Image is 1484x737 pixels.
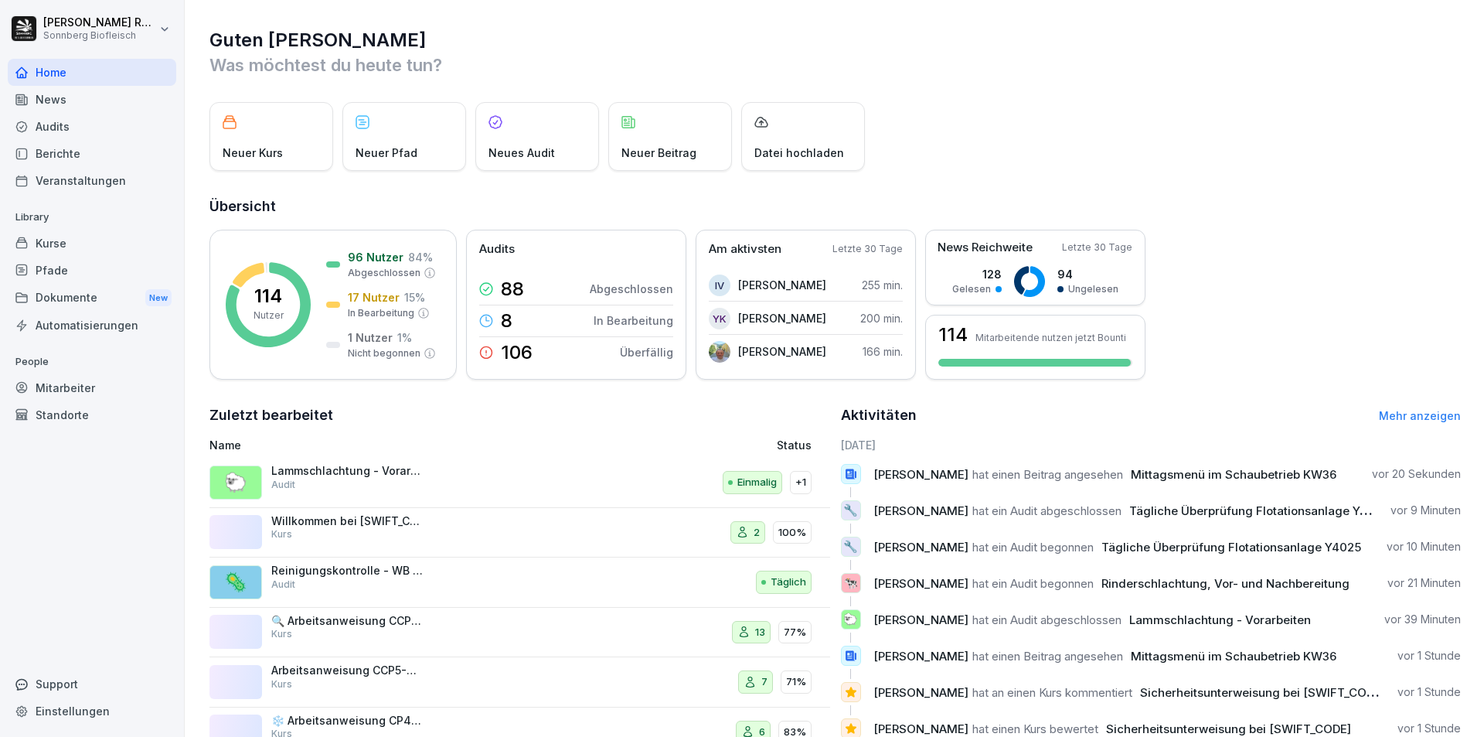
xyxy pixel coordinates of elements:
p: 1 Nutzer [348,329,393,346]
span: Mittagsmenü im Schaubetrieb KW36 [1131,649,1336,664]
p: Letzte 30 Tage [1062,241,1132,254]
p: 106 [501,343,533,362]
p: Library [8,205,176,230]
p: 128 [952,266,1002,282]
a: Audits [8,113,176,140]
p: vor 39 Minuten [1384,612,1461,627]
p: 71% [786,674,806,690]
p: vor 21 Minuten [1387,575,1461,591]
p: [PERSON_NAME] Rafetseder [43,16,156,29]
p: 13 [755,625,765,640]
img: il98eorql7o7ex2964xnzhyp.png [709,341,730,363]
span: Mittagsmenü im Schaubetrieb KW36 [1131,467,1336,482]
p: Mitarbeitende nutzen jetzt Bounti [975,332,1126,343]
p: vor 20 Sekunden [1372,466,1461,482]
p: Datei hochladen [754,145,844,161]
p: Sonnberg Biofleisch [43,30,156,41]
p: ❄️ Arbeitsanweisung CP4-Kühlen/Tiefkühlen [271,714,426,728]
span: [PERSON_NAME] [873,467,968,482]
p: 100% [778,525,806,541]
span: Rinderschlachtung, Vor- und Nachbereitung [1101,576,1350,591]
p: 8 [501,312,512,330]
p: Audit [271,478,295,492]
p: In Bearbeitung [348,306,414,320]
span: Sicherheitsunterweisung bei [SWIFT_CODE] [1106,722,1351,736]
p: Was möchtest du heute tun? [209,53,1461,77]
span: Tägliche Überprüfung Flotationsanlage Y4025 [1129,503,1389,518]
span: hat einen Kurs bewertet [972,722,1098,736]
p: Überfällig [620,344,673,360]
a: Arbeitsanweisung CCP5-Metalldetektion FaschiertesKurs771% [209,657,830,708]
p: 7 [761,674,768,690]
p: vor 10 Minuten [1387,539,1461,554]
a: Pfade [8,257,176,284]
p: Status [777,437,812,453]
span: hat ein Audit abgeschlossen [972,503,1122,518]
span: [PERSON_NAME] [873,612,968,627]
p: Kurs [271,627,292,641]
p: Kurs [271,527,292,541]
p: 166 min. [863,343,903,360]
span: [PERSON_NAME] [873,722,968,736]
p: Audit [271,578,295,592]
p: Nutzer [254,309,284,322]
p: People [8,350,176,374]
p: 94 [1057,266,1118,282]
span: hat ein Audit begonnen [972,540,1094,554]
div: Support [8,670,176,698]
a: Automatisierungen [8,312,176,339]
p: Am aktivsten [709,241,781,258]
p: vor 1 Stunde [1397,648,1461,664]
a: Home [8,59,176,86]
a: Einstellungen [8,698,176,725]
p: Abgeschlossen [348,266,420,280]
p: Willkommen bei [SWIFT_CODE] Biofleisch [271,514,426,528]
h2: Zuletzt bearbeitet [209,404,830,426]
a: Mehr anzeigen [1379,409,1461,422]
span: Sicherheitsunterweisung bei [SWIFT_CODE] [1140,685,1385,700]
p: vor 1 Stunde [1397,721,1461,736]
p: 1 % [397,329,412,346]
span: hat einen Beitrag angesehen [972,467,1123,482]
a: Willkommen bei [SWIFT_CODE] BiofleischKurs2100% [209,508,830,558]
p: Neues Audit [488,145,555,161]
p: 🐑 [843,609,858,630]
p: In Bearbeitung [594,312,673,329]
p: Name [209,437,598,453]
p: 🔍 Arbeitsanweisung CCP4/CP12-Metalldetektion Füller [271,614,426,628]
a: 🦠Reinigungskontrolle - WB ProduktionAuditTäglich [209,558,830,608]
a: News [8,86,176,113]
p: Täglich [771,575,806,590]
a: Berichte [8,140,176,167]
a: 🐑Lammschlachtung - VorarbeitenAuditEinmalig+1 [209,458,830,508]
p: Lammschlachtung - Vorarbeiten [271,464,426,478]
p: 🔧 [843,536,858,558]
p: 96 Nutzer [348,249,403,265]
p: 114 [254,287,282,305]
p: 200 min. [860,310,903,326]
div: New [145,289,172,307]
h2: Übersicht [209,196,1461,217]
a: Mitarbeiter [8,374,176,401]
p: 77% [784,625,806,640]
p: 🐄 [843,572,858,594]
a: DokumenteNew [8,284,176,312]
h2: Aktivitäten [841,404,917,426]
p: Neuer Pfad [356,145,417,161]
span: [PERSON_NAME] [873,540,968,554]
p: Gelesen [952,282,991,296]
a: 🔍 Arbeitsanweisung CCP4/CP12-Metalldetektion FüllerKurs1377% [209,608,830,658]
p: 84 % [408,249,433,265]
div: IV [709,275,730,296]
p: Neuer Beitrag [621,145,696,161]
p: Audits [479,241,515,258]
h6: [DATE] [841,437,1462,453]
p: 17 Nutzer [348,289,400,305]
a: Veranstaltungen [8,167,176,194]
